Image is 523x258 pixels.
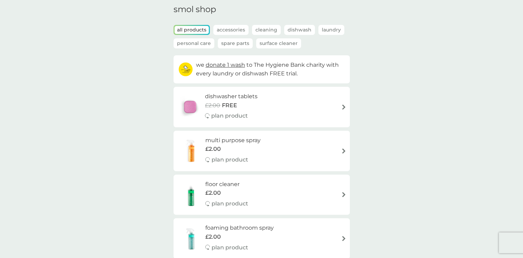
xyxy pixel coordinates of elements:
button: Personal Care [174,38,214,48]
h1: smol shop [174,4,350,15]
p: we to The Hygiene Bank charity with every laundry or dishwash FREE trial. [196,61,345,78]
span: £2.00 [205,145,221,154]
button: Spare Parts [218,38,253,48]
span: donate 1 wash [206,62,245,68]
span: FREE [222,101,237,110]
img: arrow right [341,104,346,110]
img: arrow right [341,148,346,154]
span: £2.00 [205,188,221,197]
h6: multi purpose spray [205,136,261,145]
img: dishwasher tablets [177,95,203,119]
button: Accessories [213,25,249,35]
img: foaming bathroom spray [177,227,205,251]
span: £2.00 [205,101,220,110]
button: Laundry [318,25,344,35]
img: multi purpose spray [177,139,205,163]
h6: floor cleaner [205,180,248,189]
button: all products [175,26,209,34]
p: plan product [211,111,248,120]
h6: dishwasher tablets [205,92,258,101]
span: £2.00 [205,232,221,241]
button: Surface Cleaner [256,38,301,48]
p: plan product [212,199,248,208]
img: arrow right [341,192,346,197]
img: arrow right [341,236,346,241]
button: Dishwash [284,25,315,35]
h6: foaming bathroom spray [205,223,274,232]
p: plan product [212,243,248,252]
button: Cleaning [252,25,281,35]
p: plan product [212,155,248,164]
img: floor cleaner [177,183,205,207]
